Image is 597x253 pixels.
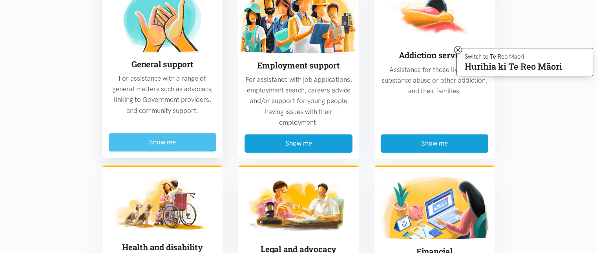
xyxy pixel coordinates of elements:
h3: Addiction services [381,50,489,61]
h3: General support [109,59,217,70]
p: Switch to Te Reo Māori [465,54,562,59]
h3: Employment support [245,60,352,71]
p: For assistance with job applications, employment search, careers advice and/or support for young ... [245,74,352,128]
button: Show me [245,134,352,153]
button: Show me [381,134,489,153]
p: For assistance with a range of general matters such as advocacy, linking to Government providers,... [109,73,217,116]
p: Assistance for those living with substance abuse or other addiction, and their families. [381,65,489,97]
p: Hurihia ki Te Reo Māori [465,63,562,70]
button: Show me [109,133,217,151]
